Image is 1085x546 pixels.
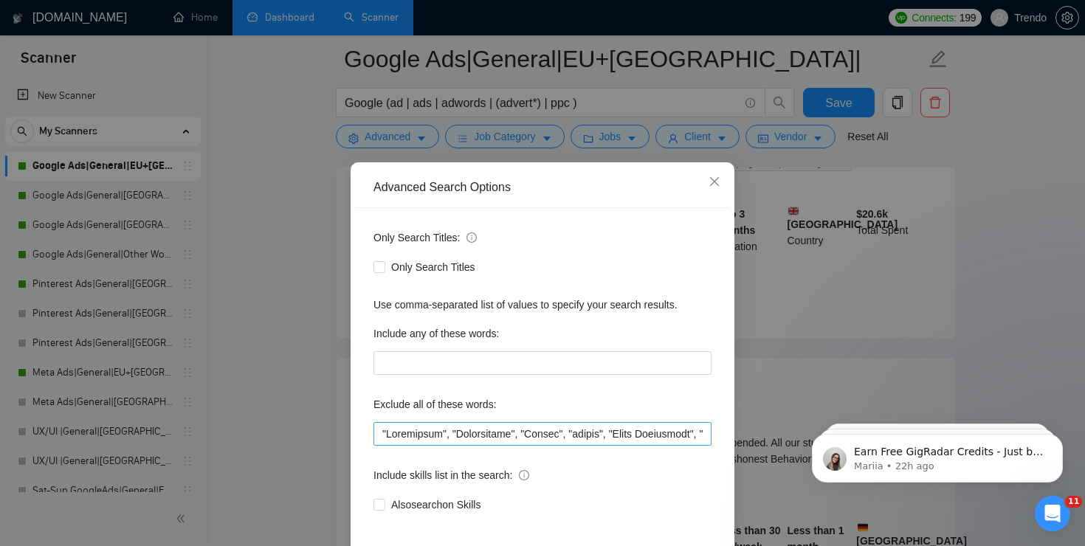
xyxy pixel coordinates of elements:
[373,467,529,483] span: Include skills list in the search:
[385,259,481,275] span: Only Search Titles
[790,403,1085,506] iframe: Intercom notifications message
[519,470,529,480] span: info-circle
[373,179,712,196] div: Advanced Search Options
[695,162,734,202] button: Close
[1065,496,1082,508] span: 11
[466,232,477,243] span: info-circle
[709,176,720,187] span: close
[373,393,497,416] label: Exclude all of these words:
[373,229,477,246] span: Only Search Titles:
[385,497,486,513] span: Also search on Skills
[373,322,499,345] label: Include any of these words:
[373,297,712,313] div: Use comma-separated list of values to specify your search results.
[1035,496,1070,531] iframe: Intercom live chat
